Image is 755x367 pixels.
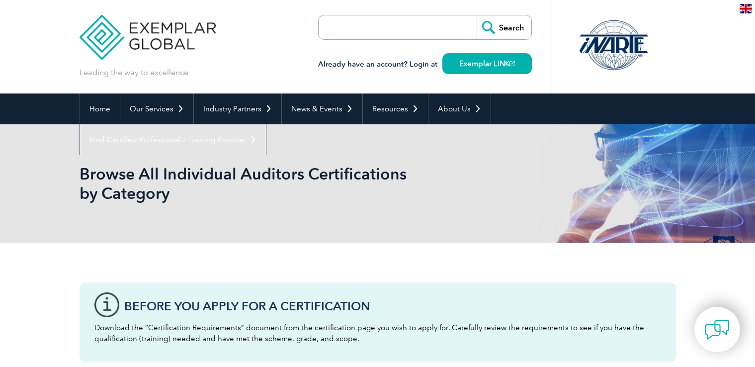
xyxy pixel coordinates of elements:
[94,322,661,344] p: Download the “Certification Requirements” document from the certification page you wish to apply ...
[194,93,281,124] a: Industry Partners
[80,67,188,78] p: Leading the way to excellence
[477,15,531,39] input: Search
[705,317,730,342] img: contact-chat.png
[509,61,515,66] img: open_square.png
[740,4,752,13] img: en
[318,58,532,71] h3: Already have an account? Login at
[124,300,661,312] h3: Before You Apply For a Certification
[80,124,266,155] a: Find Certified Professional / Training Provider
[442,53,532,74] a: Exemplar LINK
[80,93,120,124] a: Home
[80,164,461,203] h1: Browse All Individual Auditors Certifications by Category
[363,93,428,124] a: Resources
[428,93,491,124] a: About Us
[120,93,193,124] a: Our Services
[282,93,362,124] a: News & Events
